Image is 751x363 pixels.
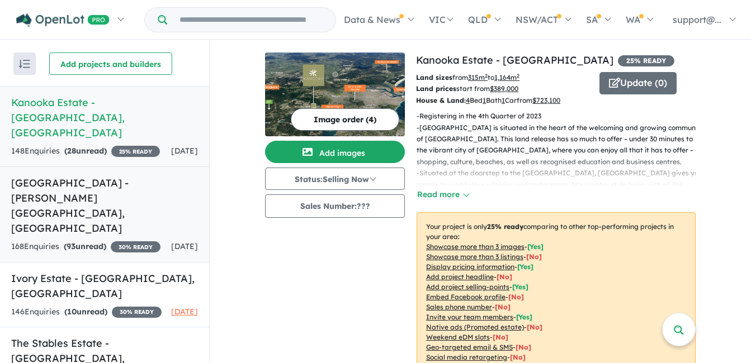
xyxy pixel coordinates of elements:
strong: ( unread) [64,146,107,156]
span: [ Yes ] [512,283,528,291]
p: start from [416,83,591,94]
a: Kanooka Estate - [GEOGRAPHIC_DATA] [416,54,613,66]
span: 28 [67,146,76,156]
u: 1 [502,96,505,104]
p: from [416,72,591,83]
span: [DATE] [171,241,198,251]
span: 30 % READY [111,241,160,252]
span: [ Yes ] [517,262,533,271]
u: Invite your team members [426,313,513,321]
span: [No] [516,343,531,351]
p: - Registering in the 4th Quarter of 2023 [417,111,705,122]
button: Add images [265,141,405,163]
u: Weekend eDM slots [426,333,490,341]
span: [No] [527,323,542,331]
u: Showcase more than 3 listings [426,252,523,261]
button: Add projects and builders [49,52,172,75]
p: Bed Bath Car from [416,95,591,106]
u: Sales phone number [426,303,492,311]
div: 168 Enquir ies [11,240,160,254]
span: [ No ] [526,252,542,261]
u: Embed Facebook profile [426,293,506,301]
b: House & Land: [416,96,466,104]
span: 25 % READY [618,55,674,66]
span: [No] [510,353,526,361]
u: Add project headline [426,273,494,281]
img: Openlot PRO Logo White [16,13,110,27]
b: Land prices [416,84,456,93]
u: Showcase more than 3 images [426,242,525,251]
span: [ No ] [497,273,512,281]
input: Try estate name, suburb, builder or developer [169,8,333,32]
span: [DATE] [171,146,198,156]
span: [ No ] [508,293,524,301]
u: $ 389,000 [490,84,518,93]
u: Add project selling-points [426,283,509,291]
u: Display pricing information [426,262,514,271]
button: Read more [417,188,469,201]
h5: Ivory Estate - [GEOGRAPHIC_DATA] , [GEOGRAPHIC_DATA] [11,271,198,301]
button: Sales Number:??? [265,194,405,218]
img: sort.svg [19,60,30,68]
button: Status:Selling Now [265,168,405,190]
span: [DATE] [171,307,198,317]
p: - [GEOGRAPHIC_DATA] is situated in the heart of the welcoming and growing community of [GEOGRAPHI... [417,122,705,168]
sup: 2 [517,73,519,79]
u: 1 [483,96,486,104]
u: $ 723,100 [532,96,560,104]
u: Social media retargeting [426,353,507,361]
span: to [488,73,519,82]
h5: [GEOGRAPHIC_DATA] - [PERSON_NAME][GEOGRAPHIC_DATA] , [GEOGRAPHIC_DATA] [11,175,198,236]
u: 4 [466,96,470,104]
span: 93 [67,241,75,251]
button: Update (0) [599,72,677,94]
span: 30 % READY [112,307,162,318]
span: [ Yes ] [516,313,532,321]
img: Kanooka Estate - Edgeworth [265,52,405,136]
p: - Situated at the doorstep to the [GEOGRAPHIC_DATA], [GEOGRAPHIC_DATA] gives you access to world ... [417,168,705,202]
u: 315 m [468,73,488,82]
span: [ Yes ] [527,242,544,251]
span: [No] [493,333,508,341]
div: 146 Enquir ies [11,305,162,319]
span: support@... [673,14,721,25]
h5: Kanooka Estate - [GEOGRAPHIC_DATA] , [GEOGRAPHIC_DATA] [11,95,198,140]
span: 10 [67,307,77,317]
u: 1,164 m [494,73,519,82]
span: [ No ] [495,303,511,311]
strong: ( unread) [64,241,106,251]
u: Geo-targeted email & SMS [426,343,513,351]
u: Native ads (Promoted estate) [426,323,524,331]
strong: ( unread) [64,307,107,317]
b: Land sizes [416,73,452,82]
span: 25 % READY [111,146,160,157]
b: 25 % ready [487,222,523,231]
div: 148 Enquir ies [11,145,160,158]
sup: 2 [485,73,488,79]
button: Image order (4) [291,108,399,131]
